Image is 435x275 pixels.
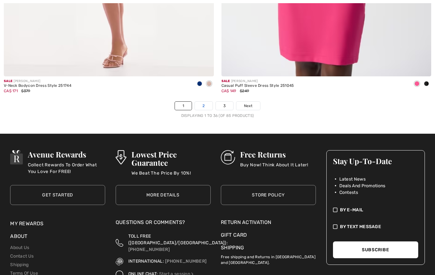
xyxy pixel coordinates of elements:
a: [PHONE_NUMBER] [128,247,170,252]
a: Shipping [221,245,244,251]
p: Collect Rewards To Order What You Love For FREE! [28,162,105,174]
a: More Details [116,185,211,205]
div: Black [422,79,431,89]
a: Get Started [10,185,105,205]
span: Next [244,103,253,109]
p: Buy Now! Think About It Later! [240,162,308,174]
a: Return Activation [221,219,316,226]
a: Gift Card [221,231,316,239]
a: [PHONE_NUMBER] [165,259,207,264]
img: Toll Free (Canada/US) [116,233,123,253]
div: Questions or Comments? [116,219,211,229]
div: V-Neck Bodycon Dress Style 251744 [4,84,71,88]
h3: Free Returns [240,150,308,158]
span: $249 [240,89,249,93]
div: Quartz [204,79,214,89]
div: Casual Puff Sleeve Dress Style 251045 [221,84,294,88]
button: Subscribe [333,241,418,258]
span: CA$ 171 [4,89,18,93]
span: Sale [221,79,230,83]
a: My Rewards [10,221,43,227]
img: Lowest Price Guarantee [116,150,126,164]
span: INTERNATIONAL: [128,259,164,264]
span: TOLL FREE ([GEOGRAPHIC_DATA]/[GEOGRAPHIC_DATA]): [128,233,228,246]
a: Shipping [10,262,29,267]
a: 2 [195,102,212,110]
span: By Text Message [340,223,381,230]
span: Deals And Promotions [339,182,386,189]
span: Latest News [339,176,366,182]
h3: Avenue Rewards [28,150,105,158]
img: check [333,223,337,230]
div: About [10,233,105,243]
div: [PERSON_NAME] [4,79,71,84]
img: check [333,207,337,213]
a: Next [236,102,260,110]
a: 1 [175,102,192,110]
a: About Us [10,245,29,250]
h3: Stay Up-To-Date [333,157,418,165]
span: Sale [4,79,12,83]
img: International [116,258,123,265]
p: We Beat The Price By 10%! [131,170,211,182]
img: Free Returns [221,150,235,164]
div: Royal Sapphire 163 [195,79,204,89]
span: Contests [339,189,358,196]
img: Avenue Rewards [10,150,23,164]
div: Geranium [412,79,422,89]
h3: Lowest Price Guarantee [131,150,211,167]
a: Contact Us [10,253,34,259]
a: Store Policy [221,185,316,205]
span: CA$ 149 [221,89,236,93]
a: 3 [216,102,233,110]
div: [PERSON_NAME] [221,79,294,84]
p: Free shipping and Returns in [GEOGRAPHIC_DATA] and [GEOGRAPHIC_DATA]. [221,252,316,265]
span: By E-mail [340,207,363,213]
span: $379 [21,89,30,93]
